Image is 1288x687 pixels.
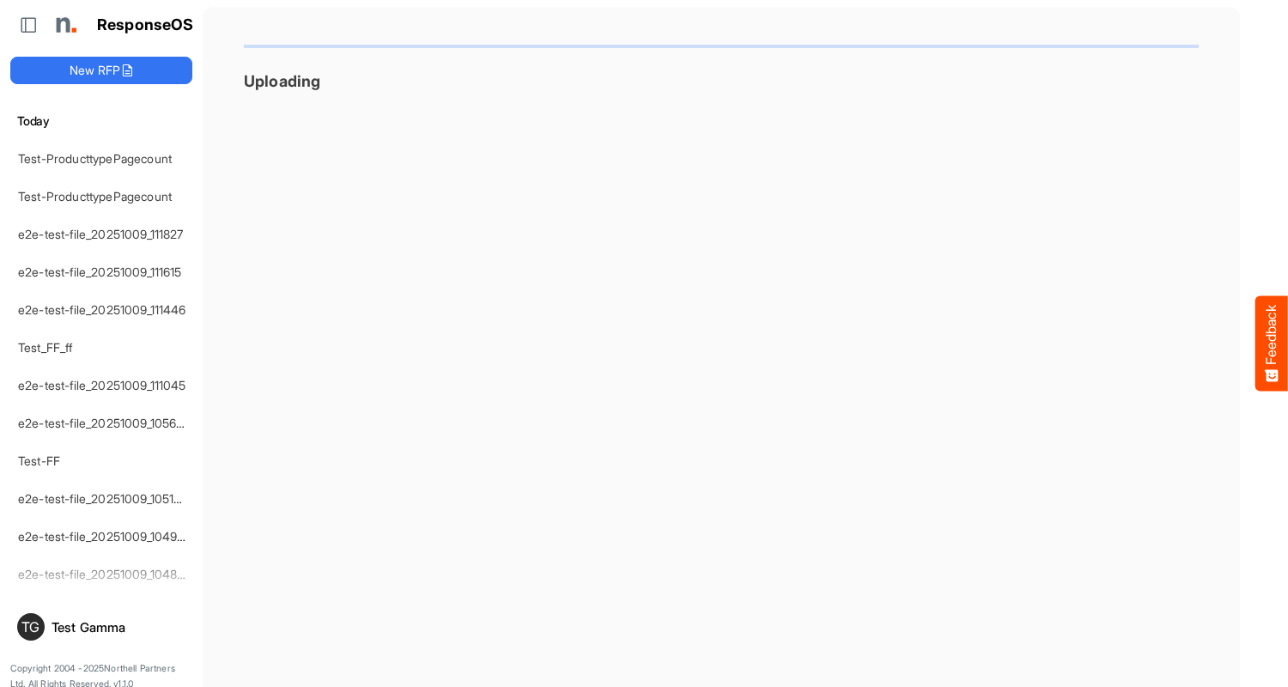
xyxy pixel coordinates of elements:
[18,189,172,204] a: Test-ProducttypePagecount
[47,8,82,42] img: Northell
[10,57,192,84] button: New RFP
[21,620,39,634] span: TG
[52,621,185,634] div: Test Gamma
[18,416,191,430] a: e2e-test-file_20251009_105602
[18,340,73,355] a: Test_FF_ff
[18,227,184,241] a: e2e-test-file_20251009_111827
[18,302,186,317] a: e2e-test-file_20251009_111446
[18,151,172,166] a: Test-ProducttypePagecount
[244,72,1199,90] h3: Uploading
[1255,296,1288,392] button: Feedback
[18,529,191,544] a: e2e-test-file_20251009_104933
[97,16,194,34] h1: ResponseOS
[18,264,182,279] a: e2e-test-file_20251009_111615
[18,453,60,468] a: Test-FF
[10,112,192,131] h6: Today
[18,491,188,506] a: e2e-test-file_20251009_105129
[18,378,186,392] a: e2e-test-file_20251009_111045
